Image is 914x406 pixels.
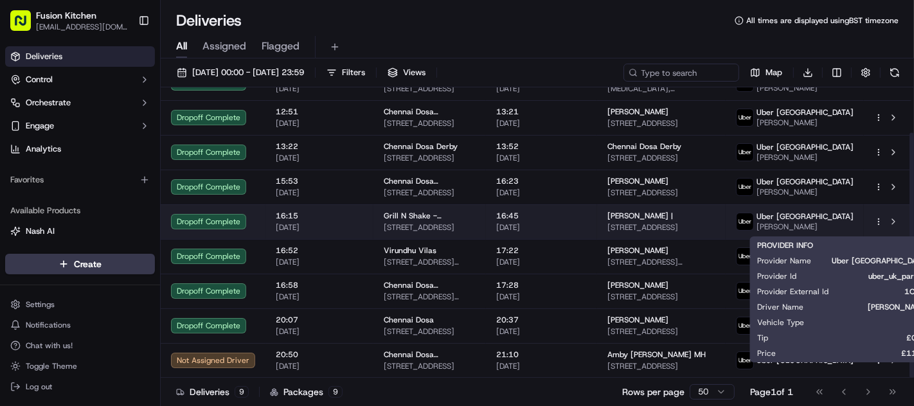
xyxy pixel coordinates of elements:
[384,361,476,371] span: [STREET_ADDRESS]
[607,118,715,128] span: [STREET_ADDRESS]
[737,109,753,126] img: uber-new-logo.jpeg
[5,316,155,334] button: Notifications
[13,288,23,299] div: 📗
[496,315,587,325] span: 20:37
[384,245,436,256] span: Virundhu Vilas
[342,67,365,78] span: Filters
[176,39,187,54] span: All
[744,64,788,82] button: Map
[886,64,904,82] button: Refresh
[27,123,50,146] img: 1732323095091-59ea418b-cfe3-43c8-9ae0-d0d06d6fd42c
[13,13,39,39] img: Nash
[607,315,668,325] span: [PERSON_NAME]
[276,361,363,371] span: [DATE]
[384,118,476,128] span: [STREET_ADDRESS]
[176,10,242,31] h1: Deliveries
[276,176,363,186] span: 15:53
[13,167,86,177] div: Past conversations
[757,177,854,187] span: Uber [GEOGRAPHIC_DATA]
[276,257,363,267] span: [DATE]
[757,222,854,232] span: [PERSON_NAME]
[758,240,814,251] span: PROVIDER INFO
[737,179,753,195] img: uber-new-logo.jpeg
[496,84,587,94] span: [DATE]
[757,118,854,128] span: [PERSON_NAME]
[496,141,587,152] span: 13:52
[202,39,246,54] span: Assigned
[26,320,71,330] span: Notifications
[26,97,71,109] span: Orchestrate
[496,153,587,163] span: [DATE]
[382,64,431,82] button: Views
[758,287,829,297] span: Provider External Id
[403,67,426,78] span: Views
[13,51,234,72] p: Welcome 👋
[276,84,363,94] span: [DATE]
[496,326,587,337] span: [DATE]
[623,64,739,82] input: Type to search
[607,361,715,371] span: [STREET_ADDRESS]
[384,280,476,290] span: Chennai Dosa [GEOGRAPHIC_DATA]
[5,296,155,313] button: Settings
[757,142,854,152] span: Uber [GEOGRAPHIC_DATA]
[496,222,587,233] span: [DATE]
[276,292,363,302] span: [DATE]
[496,188,587,198] span: [DATE]
[42,234,47,244] span: •
[496,245,587,256] span: 17:22
[36,22,128,32] span: [EMAIL_ADDRESS][DOMAIN_NAME]
[176,385,249,398] div: Deliveries
[496,361,587,371] span: [DATE]
[607,107,668,117] span: [PERSON_NAME]
[758,348,776,358] span: Price
[199,164,234,180] button: See all
[276,245,363,256] span: 16:52
[737,213,753,230] img: uber-new-logo.jpeg
[737,352,753,369] img: uber-new-logo.jpeg
[496,257,587,267] span: [DATE]
[276,349,363,360] span: 20:50
[737,283,753,299] img: uber-new-logo.jpeg
[496,292,587,302] span: [DATE]
[192,67,304,78] span: [DATE] 00:00 - [DATE] 23:59
[5,357,155,375] button: Toggle Theme
[496,107,587,117] span: 13:21
[607,292,715,302] span: [STREET_ADDRESS]
[26,51,62,62] span: Deliveries
[607,257,715,267] span: [STREET_ADDRESS][PERSON_NAME][PERSON_NAME]
[328,386,343,398] div: 9
[128,311,156,321] span: Pylon
[262,39,300,54] span: Flagged
[758,256,812,266] span: Provider Name
[607,176,668,186] span: [PERSON_NAME]
[91,310,156,321] a: Powered byPylon
[150,199,211,209] span: 13 minutes ago
[758,302,804,312] span: Driver Name
[607,349,706,360] span: Amby [PERSON_NAME] MH
[26,74,53,85] span: Control
[766,67,782,78] span: Map
[36,9,96,22] button: Fusion Kitchen
[607,141,681,152] span: Chennai Dosa Derby
[235,386,249,398] div: 9
[5,378,155,396] button: Log out
[219,127,234,142] button: Start new chat
[384,257,476,267] span: [STREET_ADDRESS][PERSON_NAME]
[496,349,587,360] span: 21:10
[384,84,476,94] span: [STREET_ADDRESS]
[757,187,854,197] span: [PERSON_NAME]
[276,141,363,152] span: 13:22
[384,349,476,360] span: Chennai Dosa [GEOGRAPHIC_DATA]
[171,64,310,82] button: [DATE] 00:00 - [DATE] 23:59
[757,152,854,163] span: [PERSON_NAME]
[607,222,715,233] span: [STREET_ADDRESS]
[746,15,899,26] span: All times are displayed using BST timezone
[10,225,150,237] a: Nash AI
[26,120,54,132] span: Engage
[5,5,133,36] button: Fusion Kitchen[EMAIL_ADDRESS][DOMAIN_NAME]
[276,211,363,221] span: 16:15
[321,64,371,82] button: Filters
[5,200,155,221] div: Available Products
[13,187,33,207] img: Dianne Alexi Soriano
